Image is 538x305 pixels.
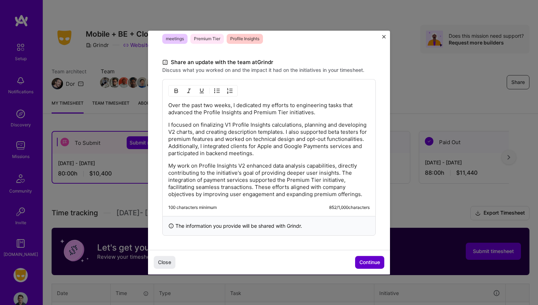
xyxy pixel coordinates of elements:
[162,58,168,66] i: icon DocumentBlack
[154,256,175,269] button: Close
[168,121,370,157] p: I focused on finalizing V1 Profile Insights calculations, planning and developing V2 charts, and ...
[168,162,370,198] p: My work on Profile Insights V2 enhanced data analysis capabilities, directly contributing to the ...
[329,205,370,210] div: 852 / 1,000 characters
[359,259,380,266] span: Continue
[158,259,171,266] span: Close
[173,88,179,94] img: Bold
[162,67,376,73] label: Discuss what you worked on and the impact it had on the initiatives in your timesheet.
[162,216,376,236] div: The information you provide will be shared with Grindr .
[168,222,174,230] i: icon InfoBlack
[227,88,233,94] img: OL
[214,88,220,94] img: UL
[355,256,384,269] button: Continue
[168,205,217,210] div: 100 characters minimum
[162,34,188,44] span: meetings
[199,88,205,94] img: Underline
[186,88,192,94] img: Italic
[162,58,376,67] label: Share an update with the team at Grindr
[190,34,224,44] span: Premium Tier
[227,34,263,44] span: Profile Insights
[168,102,370,116] p: Over the past two weeks, I dedicated my efforts to engineering tasks that advanced the Profile In...
[382,35,386,42] button: Close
